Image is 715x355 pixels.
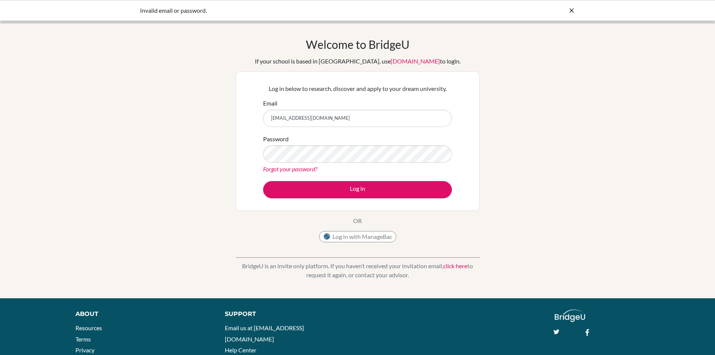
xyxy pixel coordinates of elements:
[75,346,95,353] a: Privacy
[263,181,452,198] button: Log in
[236,261,480,279] p: BridgeU is an invite only platform. If you haven’t received your invitation email, to request it ...
[353,216,362,225] p: OR
[263,84,452,93] p: Log in below to research, discover and apply to your dream university.
[263,165,317,172] a: Forgot your password?
[225,346,256,353] a: Help Center
[225,310,349,319] div: Support
[225,324,304,343] a: Email us at [EMAIL_ADDRESS][DOMAIN_NAME]
[319,231,396,242] button: Log in with ManageBac
[391,57,440,65] a: [DOMAIN_NAME]
[443,262,467,269] a: click here
[75,335,91,343] a: Terms
[75,310,208,319] div: About
[555,310,585,322] img: logo_white@2x-f4f0deed5e89b7ecb1c2cc34c3e3d731f90f0f143d5ea2071677605dd97b5244.png
[306,38,409,51] h1: Welcome to BridgeU
[263,99,277,108] label: Email
[75,324,102,331] a: Resources
[255,57,461,66] div: If your school is based in [GEOGRAPHIC_DATA], use to login.
[140,6,463,15] div: Invalid email or password.
[263,134,289,144] label: Password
